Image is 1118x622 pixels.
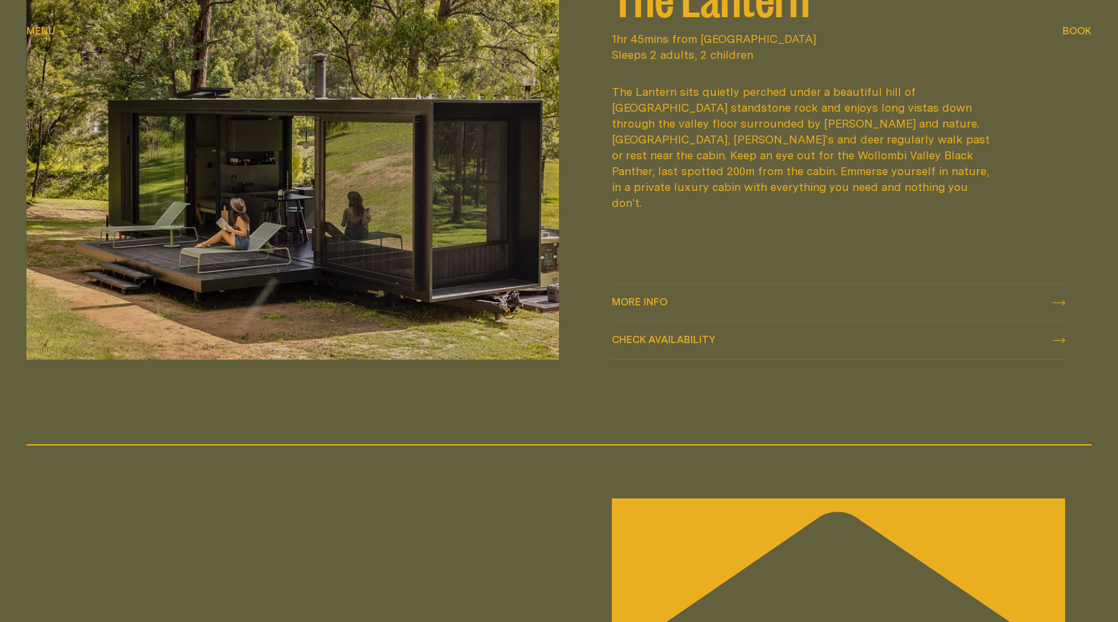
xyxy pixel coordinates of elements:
span: Menu [26,26,56,36]
span: Book [1062,26,1092,36]
span: More info [612,297,667,307]
button: show menu [26,24,56,40]
a: More info [612,284,1065,321]
span: Sleeps 2 adults, 2 children [612,47,1065,63]
span: Check availability [612,334,716,344]
span: 1hr 45mins from [GEOGRAPHIC_DATA] [612,31,1065,47]
button: check availability [612,322,1065,359]
div: The Lantern sits quietly perched under a beautiful hill of [GEOGRAPHIC_DATA] standstone rock and ... [612,84,992,211]
button: show booking tray [1062,24,1092,40]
